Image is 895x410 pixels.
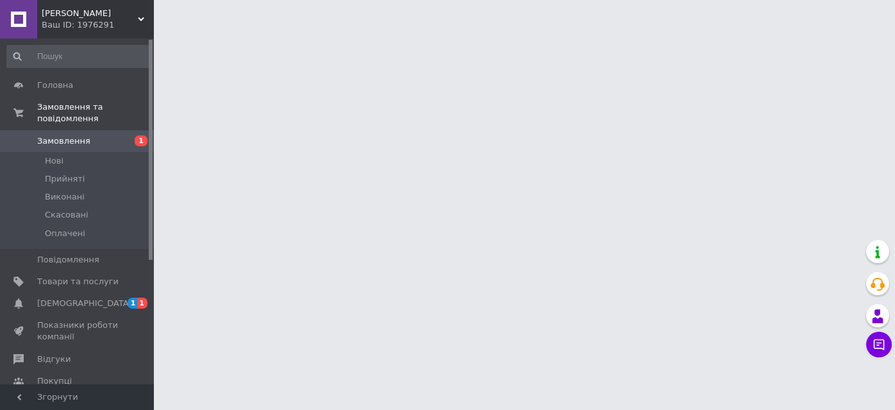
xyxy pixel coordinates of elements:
[6,45,151,68] input: Пошук
[37,354,71,365] span: Відгуки
[128,298,138,309] span: 1
[37,298,132,309] span: [DEMOGRAPHIC_DATA]
[866,332,892,357] button: Чат з покупцем
[135,135,147,146] span: 1
[37,254,99,266] span: Повідомлення
[45,209,88,221] span: Скасовані
[37,320,119,343] span: Показники роботи компанії
[45,155,63,167] span: Нові
[42,19,154,31] div: Ваш ID: 1976291
[37,101,154,124] span: Замовлення та повідомлення
[37,276,119,287] span: Товари та послуги
[37,80,73,91] span: Головна
[137,298,147,309] span: 1
[42,8,138,19] span: Моя Доня
[37,135,90,147] span: Замовлення
[45,191,85,203] span: Виконані
[45,228,85,239] span: Оплачені
[45,173,85,185] span: Прийняті
[37,375,72,387] span: Покупці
